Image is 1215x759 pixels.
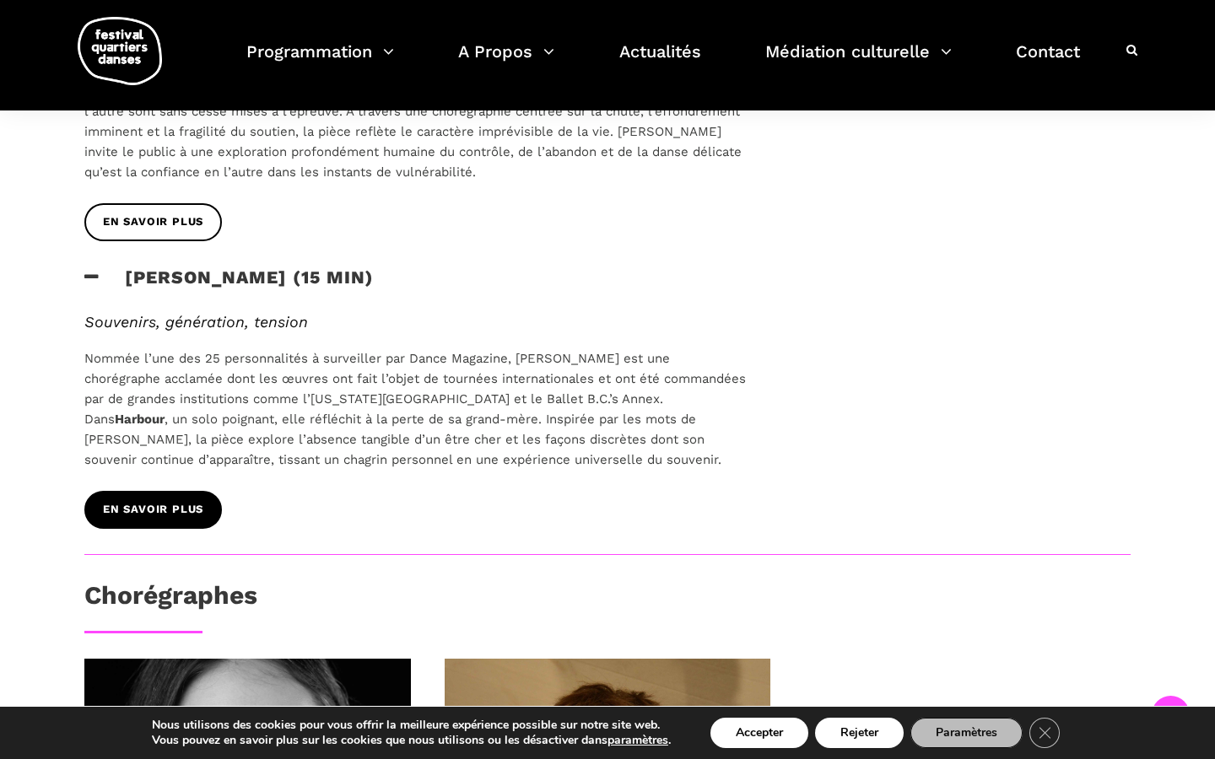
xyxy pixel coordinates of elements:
a: Médiation culturelle [765,37,952,87]
p: Vous pouvez en savoir plus sur les cookies que nous utilisons ou les désactiver dans . [152,733,671,748]
a: A Propos [458,37,554,87]
p: [PERSON_NAME], chorégraphe et interprète [DEMOGRAPHIC_DATA], explore les thèmes de la survie, du ... [84,40,749,182]
h3: Chorégraphes [84,580,257,622]
a: Programmation [246,37,394,87]
em: Souvenirs, génération, tension [84,313,308,331]
img: logo-fqd-med [78,17,162,85]
strong: Harbour [115,412,165,427]
button: Accepter [710,718,808,748]
button: Rejeter [815,718,904,748]
h3: [PERSON_NAME] (15 min) [84,266,374,309]
span: EN SAVOIR PLUS [103,501,203,519]
a: Actualités [619,37,701,87]
p: Nous utilisons des cookies pour vous offrir la meilleure expérience possible sur notre site web. [152,718,671,733]
button: paramètres [607,733,668,748]
button: Paramètres [910,718,1023,748]
a: Contact [1016,37,1080,87]
span: EN SAVOIR PLUS [103,213,203,231]
a: EN SAVOIR PLUS [84,203,222,241]
button: Close GDPR Cookie Banner [1029,718,1060,748]
span: Nommée l’une des 25 personnalités à surveiller par Dance Magazine, [PERSON_NAME] est une chorégra... [84,351,746,467]
a: EN SAVOIR PLUS [84,491,222,529]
